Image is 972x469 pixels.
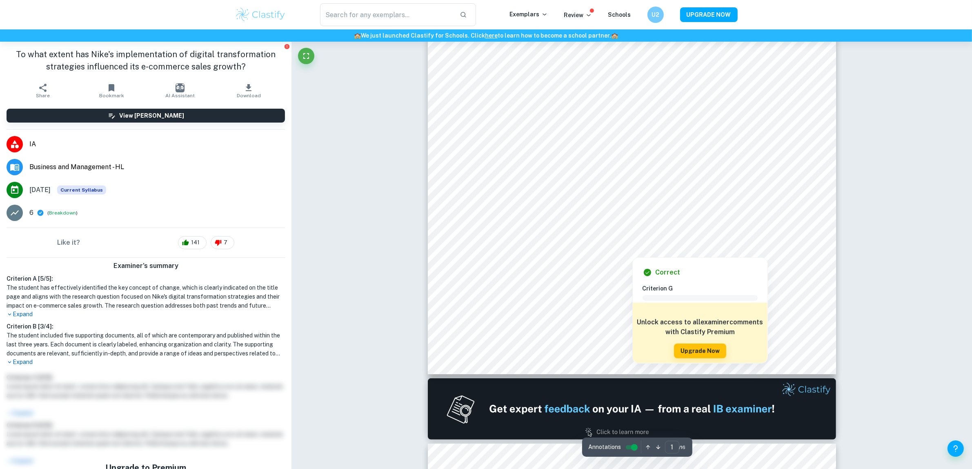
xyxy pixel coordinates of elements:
[29,185,51,195] span: [DATE]
[564,11,592,20] p: Review
[176,83,185,92] img: AI Assistant
[611,32,618,39] span: 🏫
[57,185,106,194] div: This exemplar is based on the current syllabus. Feel free to refer to it for inspiration/ideas wh...
[298,48,314,64] button: Fullscreen
[674,344,726,358] button: Upgrade Now
[680,7,738,22] button: UPGRADE NOW
[637,317,763,337] h6: Unlock access to all examiner comments with Clastify Premium
[647,7,664,23] button: U2
[948,440,964,457] button: Help and Feedback
[354,32,361,39] span: 🏫
[7,274,285,283] h6: Criterion A [ 5 / 5 ]:
[284,43,290,49] button: Report issue
[7,310,285,319] p: Expand
[235,7,287,23] img: Clastify logo
[99,93,124,98] span: Bookmark
[211,236,234,249] div: 7
[77,79,146,102] button: Bookmark
[119,111,184,120] h6: View [PERSON_NAME]
[589,443,621,451] span: Annotations
[2,31,970,40] h6: We just launched Clastify for Schools. Click to learn how to become a school partner.
[679,444,686,451] span: / 16
[165,93,195,98] span: AI Assistant
[656,268,681,277] h6: Correct
[485,32,498,39] a: here
[428,378,836,440] img: Ad
[643,284,764,293] h6: Criterion G
[57,238,80,248] h6: Like it?
[178,236,207,249] div: 141
[651,10,660,19] h6: U2
[29,139,285,149] span: IA
[9,79,77,102] button: Share
[49,209,76,217] button: Breakdown
[7,109,285,123] button: View [PERSON_NAME]
[320,3,454,26] input: Search for any exemplars...
[47,209,78,217] span: ( )
[3,261,288,271] h6: Examiner's summary
[29,162,285,172] span: Business and Management - HL
[7,358,285,366] p: Expand
[237,93,261,98] span: Download
[7,48,285,73] h1: To what extent has Nike's implementation of digital transformation strategies influenced its e-co...
[7,331,285,358] h1: The student included five supporting documents, all of which are contemporary and published withi...
[608,11,631,18] a: Schools
[219,239,232,247] span: 7
[29,208,33,218] p: 6
[214,79,283,102] button: Download
[187,239,204,247] span: 141
[7,283,285,310] h1: The student has effectively identified the key concept of change, which is clearly indicated on t...
[36,93,50,98] span: Share
[146,79,214,102] button: AI Assistant
[7,322,285,331] h6: Criterion B [ 3 / 4 ]:
[57,185,106,194] span: Current Syllabus
[510,10,548,19] p: Exemplars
